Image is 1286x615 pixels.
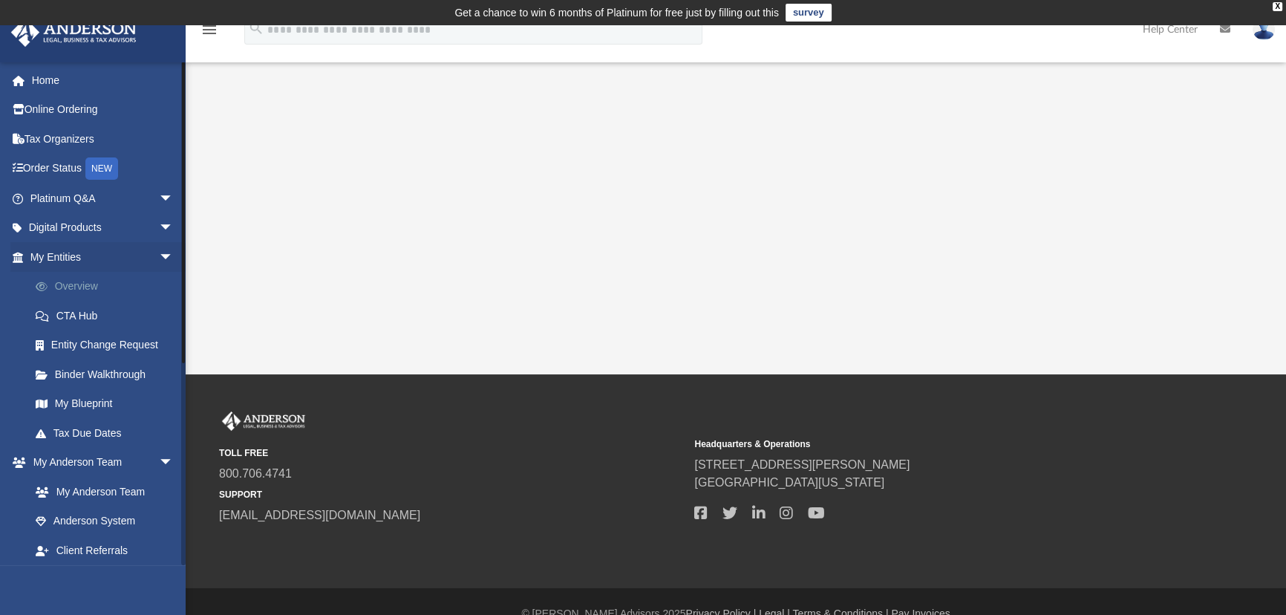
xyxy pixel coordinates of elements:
[10,213,196,243] a: Digital Productsarrow_drop_down
[10,565,189,595] a: My Documentsarrow_drop_down
[200,21,218,39] i: menu
[248,20,264,36] i: search
[159,565,189,596] span: arrow_drop_down
[21,272,196,302] a: Overview
[694,476,884,489] a: [GEOGRAPHIC_DATA][US_STATE]
[786,4,832,22] a: survey
[10,95,196,125] a: Online Ordering
[10,154,196,184] a: Order StatusNEW
[21,507,189,536] a: Anderson System
[21,301,196,331] a: CTA Hub
[219,446,684,460] small: TOLL FREE
[1273,2,1282,11] div: close
[219,411,308,431] img: Anderson Advisors Platinum Portal
[219,467,292,480] a: 800.706.4741
[159,183,189,214] span: arrow_drop_down
[219,509,420,521] a: [EMAIL_ADDRESS][DOMAIN_NAME]
[219,488,684,501] small: SUPPORT
[21,331,196,360] a: Entity Change Request
[85,157,118,180] div: NEW
[10,65,196,95] a: Home
[10,242,196,272] a: My Entitiesarrow_drop_down
[159,242,189,273] span: arrow_drop_down
[159,448,189,478] span: arrow_drop_down
[1253,19,1275,40] img: User Pic
[454,4,779,22] div: Get a chance to win 6 months of Platinum for free just by filling out this
[7,18,141,47] img: Anderson Advisors Platinum Portal
[694,458,910,471] a: [STREET_ADDRESS][PERSON_NAME]
[10,124,196,154] a: Tax Organizers
[694,437,1159,451] small: Headquarters & Operations
[200,28,218,39] a: menu
[21,418,196,448] a: Tax Due Dates
[21,389,189,419] a: My Blueprint
[21,359,196,389] a: Binder Walkthrough
[21,477,181,507] a: My Anderson Team
[21,536,189,565] a: Client Referrals
[159,213,189,244] span: arrow_drop_down
[10,448,189,478] a: My Anderson Teamarrow_drop_down
[10,183,196,213] a: Platinum Q&Aarrow_drop_down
